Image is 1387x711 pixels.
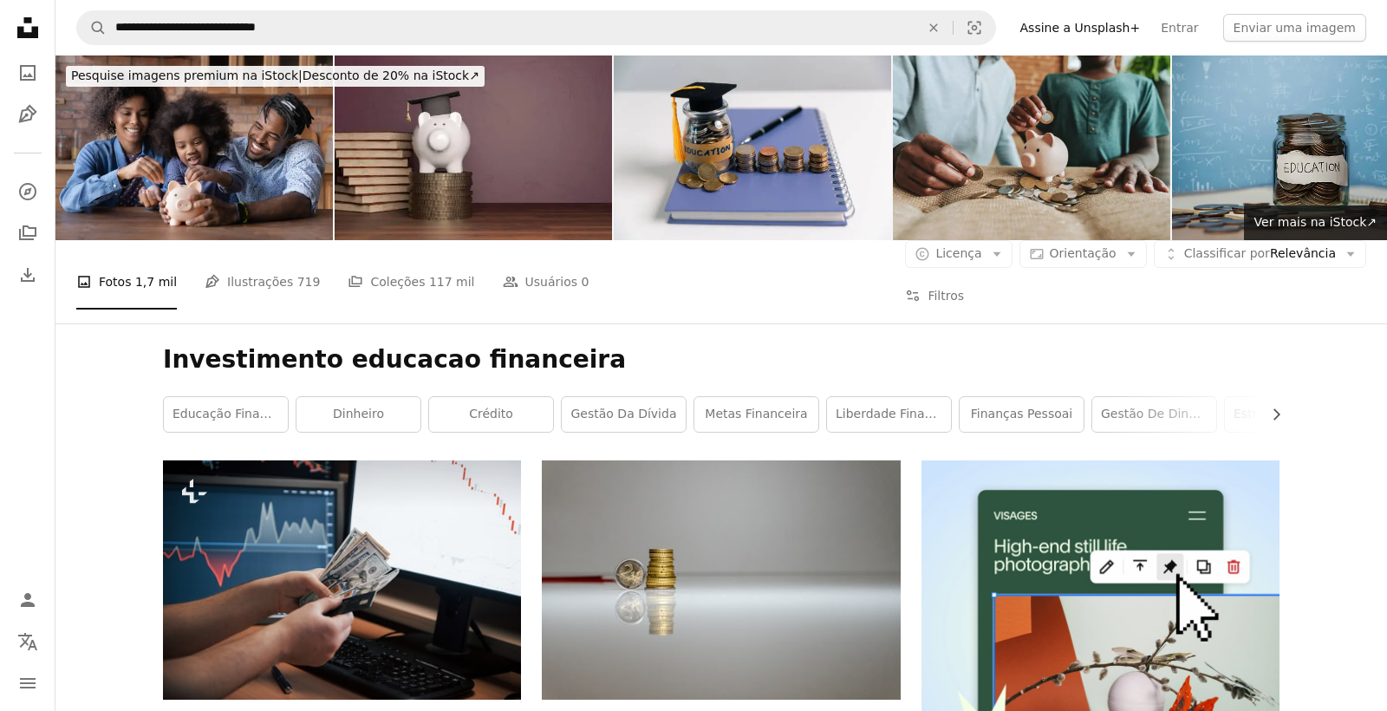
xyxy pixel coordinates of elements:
[827,397,951,432] a: liberdade financeira
[10,583,45,617] a: Entrar / Cadastrar-se
[905,240,1012,268] button: Licença
[614,55,891,240] img: Business concept growth involves strategic financial management money loan investment bank real e...
[296,397,420,432] a: dinheiro
[10,216,45,251] a: Coleções
[893,55,1170,240] img: Banco de moedas de pai e filho
[905,268,964,323] button: Filtros
[562,397,686,432] a: gestão da dívida
[960,397,1084,432] a: finanças pessoai
[55,55,495,97] a: Pesquise imagens premium na iStock|Desconto de 20% na iStock↗
[1184,245,1336,263] span: Relevância
[1223,14,1366,42] button: Enviar uma imagem
[163,460,521,700] img: A visão de perto das mãos humanas segura o dinheiro no escritório com várias telas com gráficos e...
[71,68,479,82] span: Desconto de 20% na iStock ↗
[542,460,900,699] img: uma pilha de moedas sentada em cima de uma mesa
[10,258,45,292] a: Histórico de downloads
[10,174,45,209] a: Explorar
[1260,397,1280,432] button: rolar lista para a direita
[1184,246,1270,260] span: Classificar por
[503,254,589,310] a: Usuários 0
[1092,397,1216,432] a: gestão de dinheiro
[1050,246,1117,260] span: Orientação
[1225,397,1349,432] a: estratégia financeira
[71,68,303,82] span: Pesquise imagens premium na iStock |
[10,97,45,132] a: Ilustrações
[1244,205,1387,240] a: Ver mais na iStock↗
[348,254,474,310] a: Coleções 117 mil
[163,344,1280,375] h1: Investimento educacao financeira
[10,624,45,659] button: Idioma
[1254,215,1377,229] span: Ver mais na iStock ↗
[55,55,333,240] img: Pais jovens afro-americanos cuidando ensinando a filha pequena economizando dinheiro,
[429,272,475,291] span: 117 mil
[205,254,320,310] a: Ilustrações 719
[164,397,288,432] a: educação financeira
[542,571,900,587] a: uma pilha de moedas sentada em cima de uma mesa
[10,666,45,701] button: Menu
[1019,240,1147,268] button: Orientação
[1010,14,1151,42] a: Assine a Unsplash+
[10,55,45,90] a: Fotos
[694,397,818,432] a: Metas financeira
[935,246,981,260] span: Licença
[76,10,996,45] form: Pesquise conteúdo visual em todo o site
[297,272,321,291] span: 719
[954,11,995,44] button: Pesquisa visual
[581,272,589,291] span: 0
[77,11,107,44] button: Pesquise na Unsplash
[1150,14,1208,42] a: Entrar
[335,55,612,240] img: Conceito de Graduação. Por pilhas de moedas brilhantes significando despesas da faculdade ou pote...
[915,11,953,44] button: Limpar
[1154,240,1366,268] button: Classificar porRelevância
[429,397,553,432] a: crédito
[163,572,521,588] a: A visão de perto das mãos humanas segura o dinheiro no escritório com várias telas com gráficos e...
